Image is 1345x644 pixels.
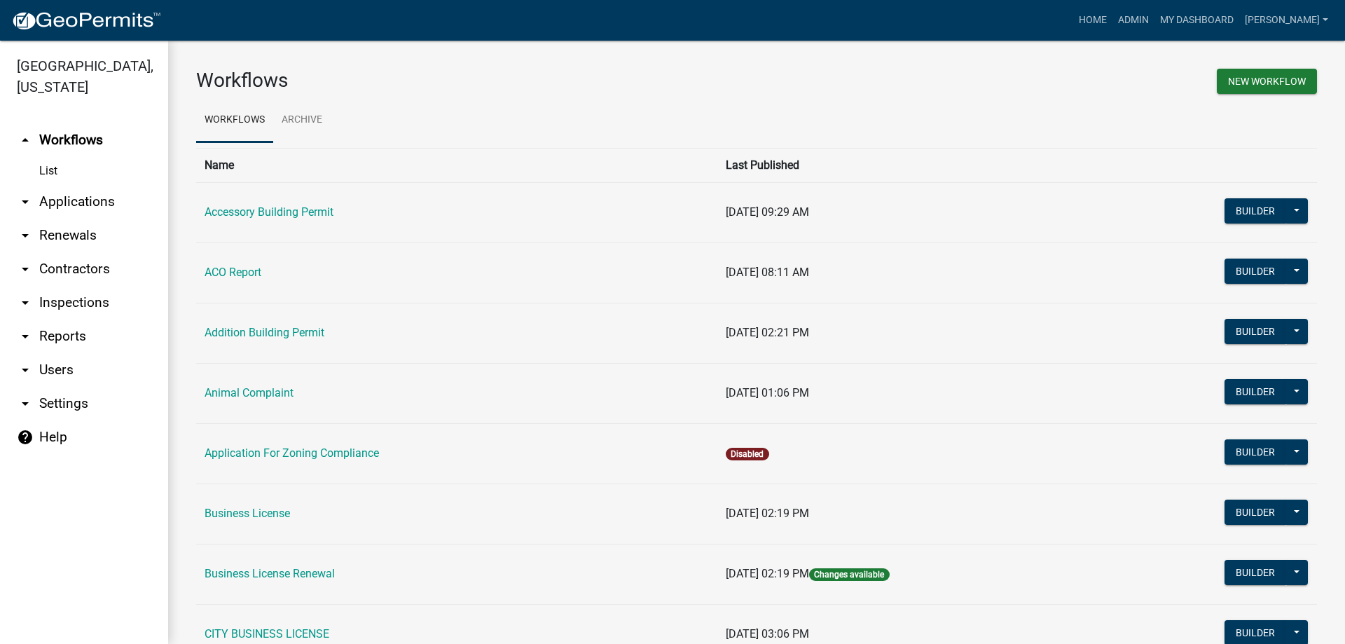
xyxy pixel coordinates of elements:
[1225,379,1286,404] button: Builder
[1154,7,1239,34] a: My Dashboard
[1225,259,1286,284] button: Builder
[205,507,290,520] a: Business License
[1225,198,1286,224] button: Builder
[1225,319,1286,344] button: Builder
[17,429,34,446] i: help
[205,567,335,580] a: Business License Renewal
[1073,7,1112,34] a: Home
[17,193,34,210] i: arrow_drop_down
[17,294,34,311] i: arrow_drop_down
[205,205,333,219] a: Accessory Building Permit
[1239,7,1334,34] a: [PERSON_NAME]
[1225,500,1286,525] button: Builder
[17,362,34,378] i: arrow_drop_down
[205,627,329,640] a: CITY BUSINESS LICENSE
[205,326,324,339] a: Addition Building Permit
[726,326,809,339] span: [DATE] 02:21 PM
[196,69,746,93] h3: Workflows
[717,148,1101,182] th: Last Published
[196,98,273,143] a: Workflows
[726,205,809,219] span: [DATE] 09:29 AM
[17,227,34,244] i: arrow_drop_down
[17,395,34,412] i: arrow_drop_down
[196,148,717,182] th: Name
[273,98,331,143] a: Archive
[1225,560,1286,585] button: Builder
[17,261,34,278] i: arrow_drop_down
[205,266,261,279] a: ACO Report
[726,627,809,640] span: [DATE] 03:06 PM
[726,507,809,520] span: [DATE] 02:19 PM
[205,386,294,399] a: Animal Complaint
[17,132,34,149] i: arrow_drop_up
[1112,7,1154,34] a: Admin
[726,567,809,580] span: [DATE] 02:19 PM
[726,448,768,460] span: Disabled
[1217,69,1317,94] button: New Workflow
[726,386,809,399] span: [DATE] 01:06 PM
[17,328,34,345] i: arrow_drop_down
[205,446,379,460] a: Application For Zoning Compliance
[726,266,809,279] span: [DATE] 08:11 AM
[809,568,889,581] span: Changes available
[1225,439,1286,465] button: Builder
